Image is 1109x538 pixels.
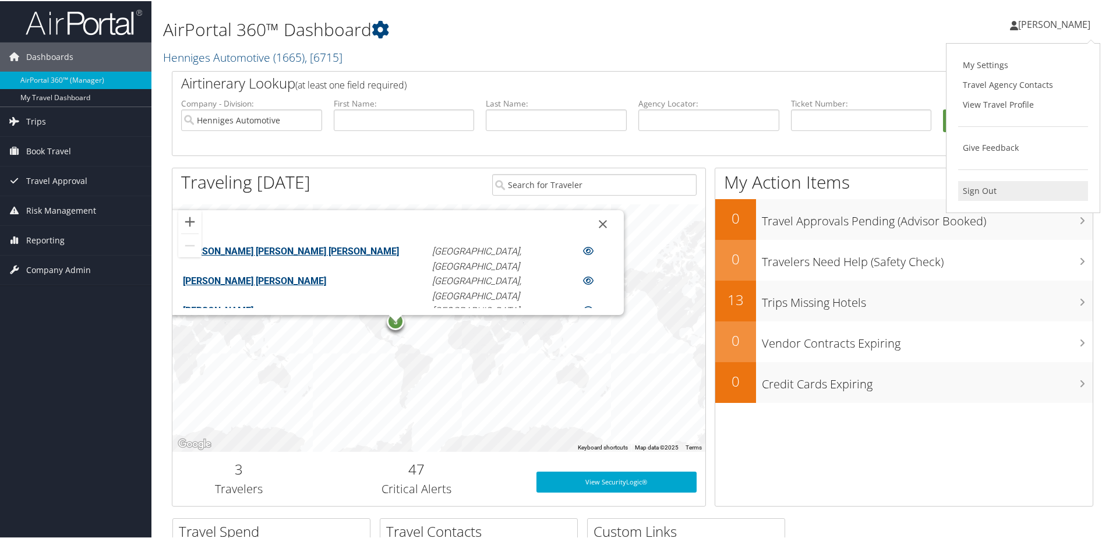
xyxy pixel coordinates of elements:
[305,48,342,64] span: , [ 6715 ]
[26,225,65,254] span: Reporting
[433,274,522,300] em: [GEOGRAPHIC_DATA], [GEOGRAPHIC_DATA]
[387,312,405,329] div: 3
[536,470,697,491] a: View SecurityLogic®
[958,94,1088,114] a: View Travel Profile
[715,320,1093,361] a: 0Vendor Contracts Expiring
[315,458,519,478] h2: 47
[26,165,87,194] span: Travel Approval
[715,330,756,349] h2: 0
[715,198,1093,239] a: 0Travel Approvals Pending (Advisor Booked)
[295,77,407,90] span: (at least one field required)
[715,239,1093,279] a: 0Travelers Need Help (Safety Check)
[26,106,46,135] span: Trips
[958,74,1088,94] a: Travel Agency Contacts
[433,245,522,271] em: [GEOGRAPHIC_DATA], [GEOGRAPHIC_DATA]
[334,97,475,108] label: First Name:
[958,180,1088,200] a: Sign Out
[178,209,202,232] button: Zoom in
[486,97,627,108] label: Last Name:
[175,436,214,451] img: Google
[1018,17,1090,30] span: [PERSON_NAME]
[183,304,253,315] a: [PERSON_NAME]
[1010,6,1102,41] a: [PERSON_NAME]
[715,169,1093,193] h1: My Action Items
[762,369,1093,391] h3: Credit Cards Expiring
[178,233,202,256] button: Zoom out
[26,254,91,284] span: Company Admin
[635,443,679,449] span: Map data ©2025
[26,8,142,35] img: airportal-logo.png
[163,16,789,41] h1: AirPortal 360™ Dashboard
[958,54,1088,74] a: My Settings
[638,97,779,108] label: Agency Locator:
[181,480,297,496] h3: Travelers
[578,443,628,451] button: Keyboard shortcuts
[181,458,297,478] h2: 3
[26,41,73,70] span: Dashboards
[715,370,756,390] h2: 0
[163,48,342,64] a: Henniges Automotive
[943,108,1084,132] button: Search
[273,48,305,64] span: ( 1665 )
[26,195,96,224] span: Risk Management
[762,247,1093,269] h3: Travelers Need Help (Safety Check)
[26,136,71,165] span: Book Travel
[686,443,702,449] a: Terms (opens in new tab)
[715,289,756,309] h2: 13
[183,274,326,285] a: [PERSON_NAME] [PERSON_NAME]
[715,361,1093,402] a: 0Credit Cards Expiring
[715,279,1093,320] a: 13Trips Missing Hotels
[715,248,756,268] h2: 0
[181,72,1007,92] h2: Airtinerary Lookup
[315,480,519,496] h3: Critical Alerts
[175,436,214,451] a: Open this area in Google Maps (opens a new window)
[958,137,1088,157] a: Give Feedback
[762,328,1093,351] h3: Vendor Contracts Expiring
[433,304,522,330] em: [GEOGRAPHIC_DATA], [GEOGRAPHIC_DATA]
[181,97,322,108] label: Company - Division:
[589,209,617,237] button: Close
[715,207,756,227] h2: 0
[181,169,310,193] h1: Traveling [DATE]
[183,245,399,256] a: [PERSON_NAME] [PERSON_NAME] [PERSON_NAME]
[762,206,1093,228] h3: Travel Approvals Pending (Advisor Booked)
[791,97,932,108] label: Ticket Number:
[762,288,1093,310] h3: Trips Missing Hotels
[492,173,697,194] input: Search for Traveler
